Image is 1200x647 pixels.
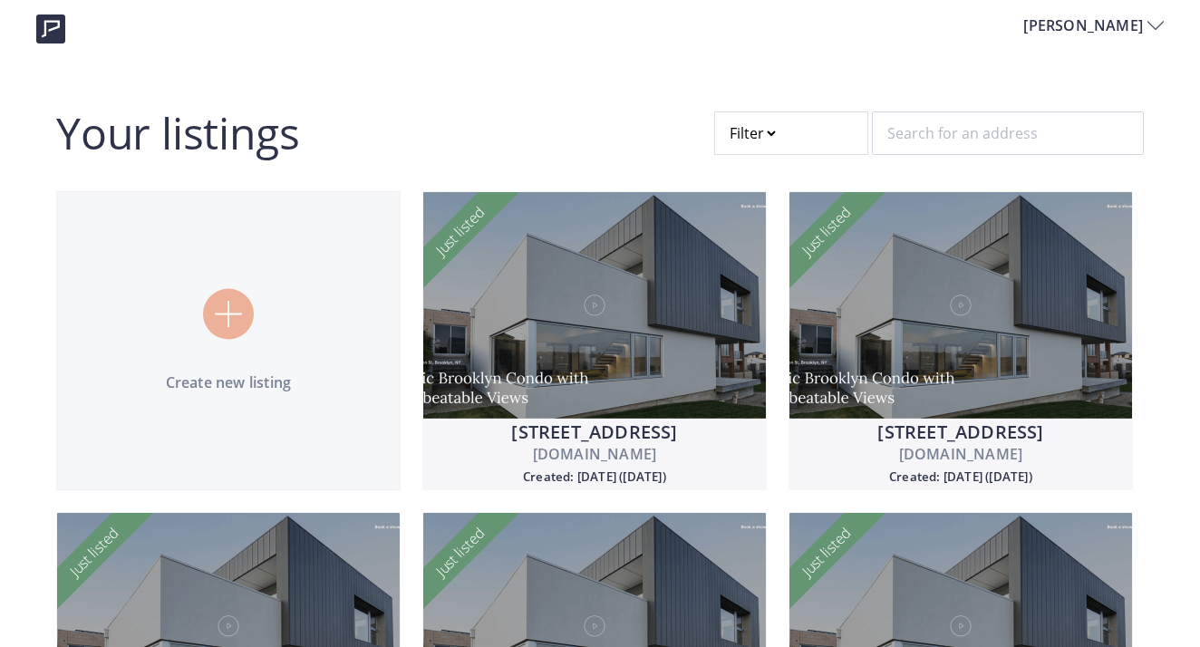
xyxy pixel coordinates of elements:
[56,111,299,155] h2: Your listings
[56,191,401,490] a: Create new listing
[57,372,400,393] p: Create new listing
[872,111,1144,155] input: Search for an address
[36,14,65,43] img: logo
[1023,14,1147,36] span: [PERSON_NAME]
